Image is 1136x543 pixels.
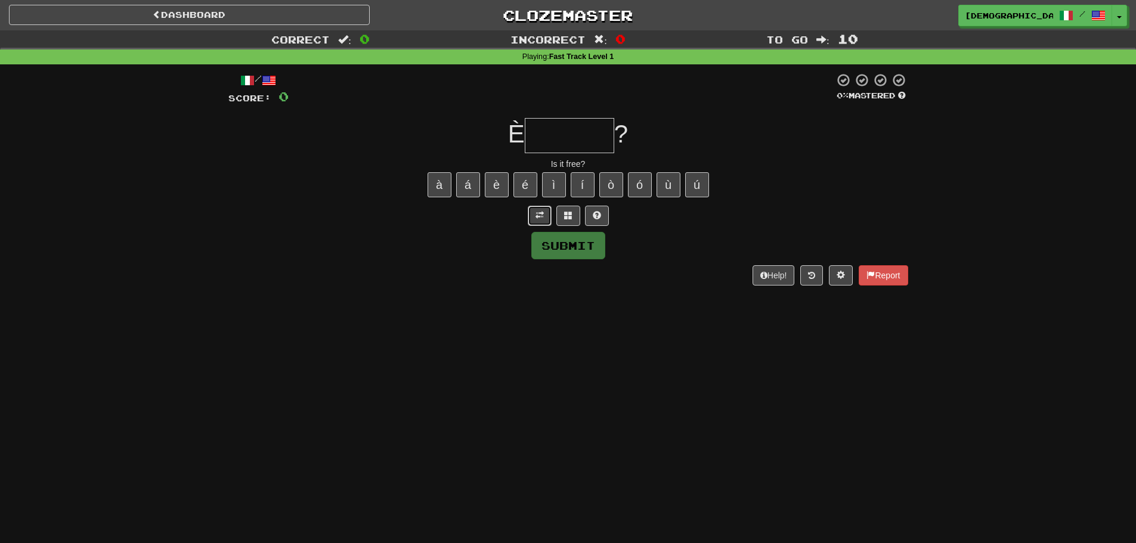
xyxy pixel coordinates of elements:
[271,33,330,45] span: Correct
[513,172,537,197] button: é
[428,172,451,197] button: à
[556,206,580,226] button: Switch sentence to multiple choice alt+p
[837,91,849,100] span: 0 %
[531,232,605,259] button: Submit
[585,206,609,226] button: Single letter hint - you only get 1 per sentence and score half the points! alt+h
[958,5,1112,26] a: [DEMOGRAPHIC_DATA] /
[338,35,351,45] span: :
[360,32,370,46] span: 0
[615,32,626,46] span: 0
[800,265,823,286] button: Round history (alt+y)
[9,5,370,25] a: Dashboard
[228,73,289,88] div: /
[542,172,566,197] button: ì
[510,33,586,45] span: Incorrect
[485,172,509,197] button: è
[657,172,680,197] button: ù
[549,52,614,61] strong: Fast Track Level 1
[1079,10,1085,18] span: /
[528,206,552,226] button: Toggle translation (alt+t)
[228,158,908,170] div: Is it free?
[753,265,795,286] button: Help!
[766,33,808,45] span: To go
[388,5,748,26] a: Clozemaster
[965,10,1053,21] span: [DEMOGRAPHIC_DATA]
[685,172,709,197] button: ú
[614,120,628,148] span: ?
[594,35,607,45] span: :
[628,172,652,197] button: ó
[571,172,595,197] button: í
[859,265,908,286] button: Report
[816,35,829,45] span: :
[838,32,858,46] span: 10
[834,91,908,101] div: Mastered
[456,172,480,197] button: á
[508,120,525,148] span: È
[599,172,623,197] button: ò
[228,93,271,103] span: Score:
[278,89,289,104] span: 0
